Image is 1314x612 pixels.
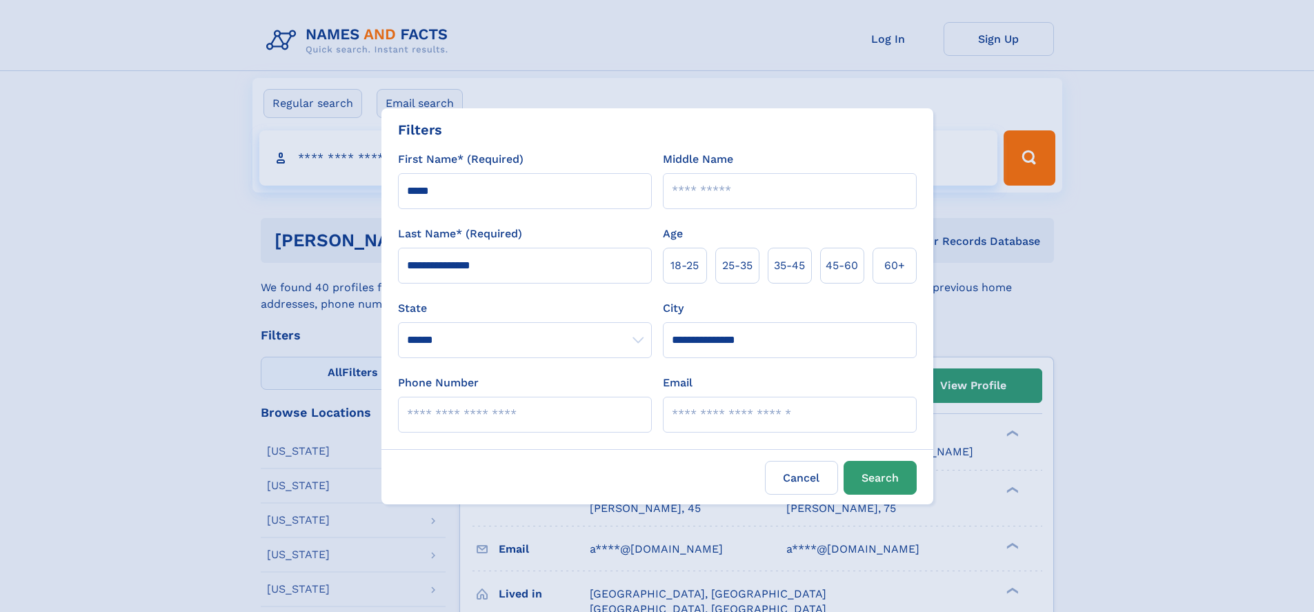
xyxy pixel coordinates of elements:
[884,257,905,274] span: 60+
[663,300,684,317] label: City
[774,257,805,274] span: 35‑45
[398,375,479,391] label: Phone Number
[722,257,753,274] span: 25‑35
[398,226,522,242] label: Last Name* (Required)
[663,226,683,242] label: Age
[670,257,699,274] span: 18‑25
[398,151,524,168] label: First Name* (Required)
[844,461,917,495] button: Search
[826,257,858,274] span: 45‑60
[398,119,442,140] div: Filters
[663,375,693,391] label: Email
[765,461,838,495] label: Cancel
[398,300,652,317] label: State
[663,151,733,168] label: Middle Name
